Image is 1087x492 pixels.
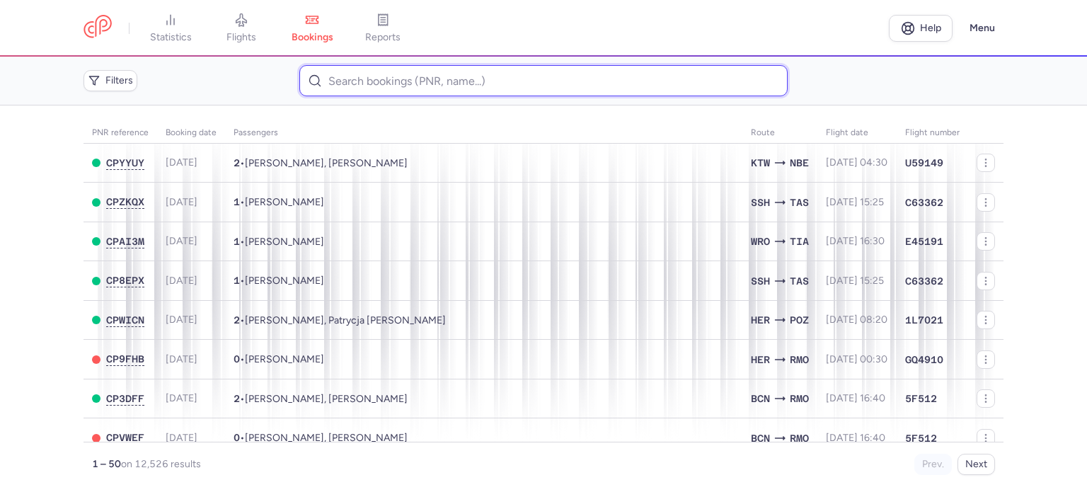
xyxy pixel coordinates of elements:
th: Passengers [225,122,742,144]
th: Booking date [157,122,225,144]
span: on 12,526 results [121,458,201,470]
span: CP9FHB [106,353,144,365]
button: CPZKQX [106,196,144,208]
span: • [234,353,324,365]
span: [DATE] [166,392,197,404]
span: U59149 [905,156,943,170]
span: CP8EPX [106,275,144,286]
span: CPZKQX [106,196,144,207]
span: Help [920,23,941,33]
span: BCN [751,430,770,446]
span: Liuba BODNARI, Andrei BODNARI [245,393,408,405]
span: RMO [790,391,809,406]
span: TAS [790,195,809,210]
span: CPAI3M [106,236,144,247]
th: flight date [817,122,897,144]
span: [DATE] 15:25 [826,275,884,287]
span: 5F512 [905,431,937,445]
span: Ali ALI [245,275,324,287]
button: Filters [84,70,137,91]
button: CP3DFF [106,393,144,405]
span: [DATE] 04:30 [826,156,887,168]
span: [DATE] [166,432,197,444]
span: Filters [105,75,133,86]
span: [DATE] 08:20 [826,314,887,326]
span: Hassan ELMONGI [245,196,324,208]
strong: 1 – 50 [92,458,121,470]
span: RMO [790,352,809,367]
a: Help [889,15,953,42]
span: Teresa RATAJ [245,236,324,248]
span: [DATE] [166,353,197,365]
span: CPVWEF [106,432,144,443]
span: 1L7021 [905,313,943,327]
span: 2 [234,157,240,168]
span: 1 [234,236,240,247]
span: SSH [751,195,770,210]
span: CP3DFF [106,393,144,404]
span: • [234,275,324,287]
span: E45191 [905,234,943,248]
span: GQ4910 [905,353,943,367]
span: RMO [790,430,809,446]
a: bookings [277,13,347,44]
span: BCN [751,391,770,406]
button: CPAI3M [106,236,144,248]
span: • [234,314,446,326]
button: Next [957,454,995,475]
span: • [234,236,324,248]
span: Daryna TYMOSHCHUK [245,353,324,365]
span: TAS [790,273,809,289]
span: [DATE] [166,235,197,247]
button: CPVWEF [106,432,144,444]
a: reports [347,13,418,44]
span: 2 [234,314,240,326]
span: 0 [234,353,240,365]
input: Search bookings (PNR, name...) [299,65,787,96]
span: C63362 [905,274,943,288]
button: CPYYUY [106,157,144,169]
span: reports [365,31,401,44]
span: [DATE] [166,156,197,168]
span: [DATE] 15:25 [826,196,884,208]
span: NBE [790,155,809,171]
span: [DATE] [166,196,197,208]
button: CPWICN [106,314,144,326]
a: flights [206,13,277,44]
span: HER [751,352,770,367]
span: 1 [234,275,240,286]
span: Wojciech KULIGOWSKI, Anna KULIGOWSKA [245,157,408,169]
span: [DATE] [166,314,197,326]
th: PNR reference [84,122,157,144]
span: flights [226,31,256,44]
span: Liuba BODNARI, Andrei BODNARI [245,432,408,444]
span: POZ [790,312,809,328]
span: SSH [751,273,770,289]
th: Route [742,122,817,144]
span: HER [751,312,770,328]
span: [DATE] 16:40 [826,432,885,444]
span: 5F512 [905,391,937,406]
span: • [234,432,408,444]
span: [DATE] 00:30 [826,353,887,365]
span: 0 [234,432,240,443]
span: [DATE] 16:40 [826,392,885,404]
span: bookings [292,31,333,44]
button: Menu [961,15,1003,42]
button: CP9FHB [106,353,144,365]
a: statistics [135,13,206,44]
span: KTW [751,155,770,171]
span: 2 [234,393,240,404]
span: • [234,157,408,169]
span: C63362 [905,195,943,210]
a: CitizenPlane red outlined logo [84,15,112,41]
button: Prev. [914,454,952,475]
span: [DATE] [166,275,197,287]
span: statistics [150,31,192,44]
span: 1 [234,196,240,207]
span: Malgorzata SOKOLOWSKA, Patrycja Anna SOKOLOWSKA [245,314,446,326]
th: Flight number [897,122,968,144]
span: WRO [751,234,770,249]
span: • [234,196,324,208]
